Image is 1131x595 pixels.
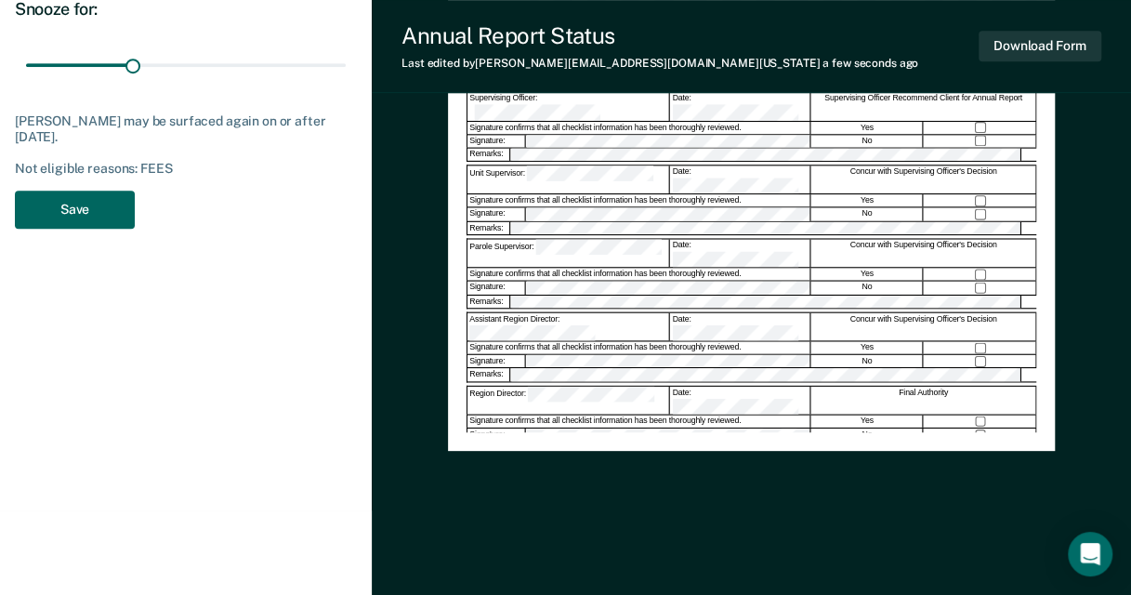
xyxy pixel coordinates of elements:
[670,240,809,268] div: Date:
[467,282,525,295] div: Signature:
[811,282,924,295] div: No
[811,122,924,134] div: Yes
[467,148,511,161] div: Remarks:
[467,122,810,134] div: Signature confirms that all checklist information has been thoroughly reviewed.
[811,269,924,281] div: Yes
[467,429,525,442] div: Signature:
[811,355,924,368] div: No
[811,208,924,221] div: No
[401,22,918,49] div: Annual Report Status
[811,342,924,354] div: Yes
[670,313,809,341] div: Date:
[822,57,918,70] span: a few seconds ago
[467,165,669,193] div: Unit Supervisor:
[467,355,525,368] div: Signature:
[811,429,924,442] div: No
[811,135,924,148] div: No
[670,165,809,193] div: Date:
[467,387,669,415] div: Region Director:
[467,416,810,428] div: Signature confirms that all checklist information has been thoroughly reviewed.
[467,208,525,221] div: Signature:
[1068,532,1112,576] div: Open Intercom Messenger
[15,113,357,145] div: [PERSON_NAME] may be surfaced again on or after [DATE].
[467,240,669,268] div: Parole Supervisor:
[467,195,810,207] div: Signature confirms that all checklist information has been thoroughly reviewed.
[670,92,809,120] div: Date:
[811,92,1036,120] div: Supervising Officer Recommend Client for Annual Report
[811,416,924,428] div: Yes
[467,269,810,281] div: Signature confirms that all checklist information has been thoroughly reviewed.
[467,135,525,148] div: Signature:
[15,161,357,177] div: Not eligible reasons: FEES
[467,342,810,354] div: Signature confirms that all checklist information has been thoroughly reviewed.
[467,92,669,120] div: Supervising Officer:
[811,240,1036,268] div: Concur with Supervising Officer's Decision
[467,313,669,341] div: Assistant Region Director:
[15,191,135,229] button: Save
[979,31,1101,61] button: Download Form
[811,313,1036,341] div: Concur with Supervising Officer's Decision
[401,57,918,70] div: Last edited by [PERSON_NAME][EMAIL_ADDRESS][DOMAIN_NAME][US_STATE]
[670,387,809,415] div: Date:
[467,369,511,382] div: Remarks:
[811,195,924,207] div: Yes
[811,387,1036,415] div: Final Authority
[811,165,1036,193] div: Concur with Supervising Officer's Decision
[467,296,511,309] div: Remarks:
[467,221,511,234] div: Remarks:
